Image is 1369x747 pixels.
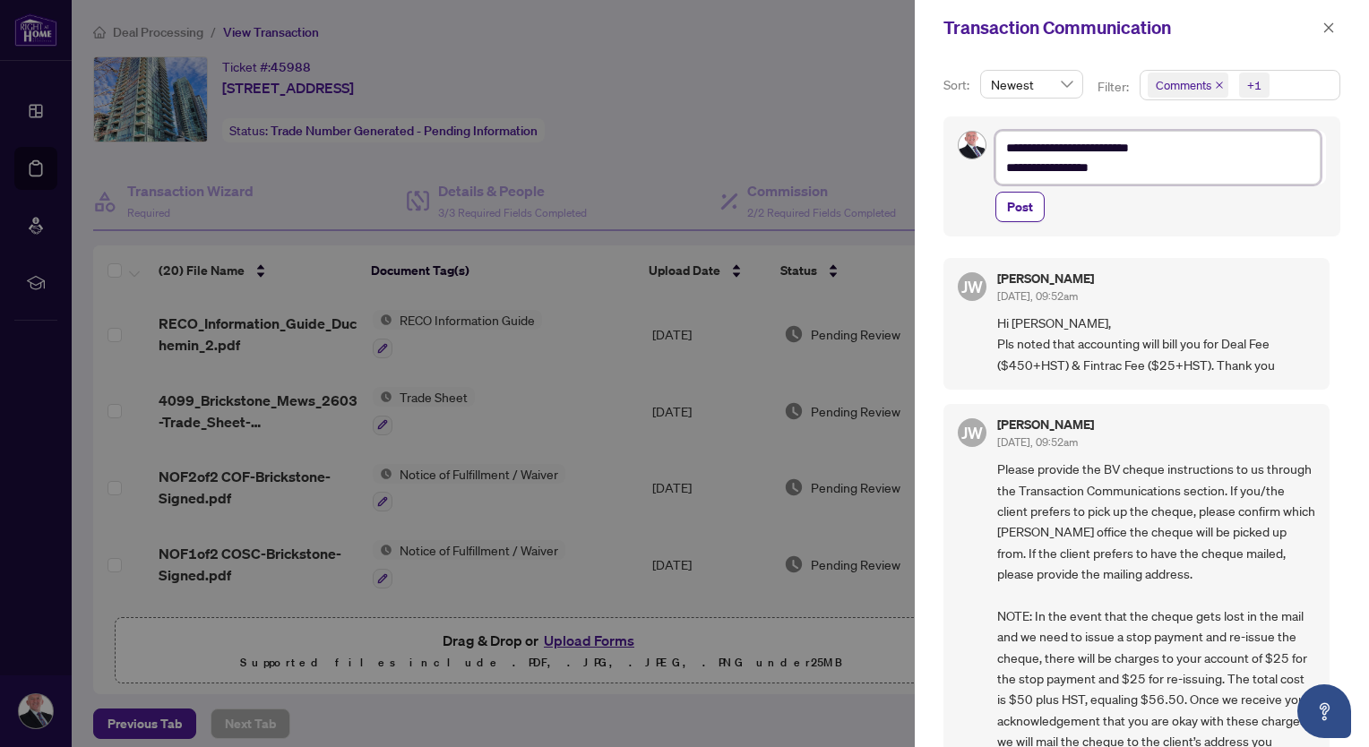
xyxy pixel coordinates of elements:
p: Sort: [943,75,973,95]
img: Profile Icon [959,132,986,159]
h5: [PERSON_NAME] [997,272,1094,285]
span: Newest [991,71,1072,98]
span: [DATE], 09:52am [997,435,1078,449]
span: [DATE], 09:52am [997,289,1078,303]
span: Post [1007,193,1033,221]
span: JW [961,420,983,445]
span: close [1215,81,1224,90]
span: Comments [1148,73,1228,98]
span: JW [961,274,983,299]
p: Filter: [1098,77,1132,97]
button: Open asap [1297,684,1351,738]
span: Comments [1156,76,1211,94]
h5: [PERSON_NAME] [997,418,1094,431]
span: close [1322,21,1335,34]
button: Post [995,192,1045,222]
span: Hi [PERSON_NAME], Pls noted that accounting will bill you for Deal Fee ($450+HST) & Fintrac Fee (... [997,313,1315,375]
div: Transaction Communication [943,14,1317,41]
div: +1 [1247,76,1261,94]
